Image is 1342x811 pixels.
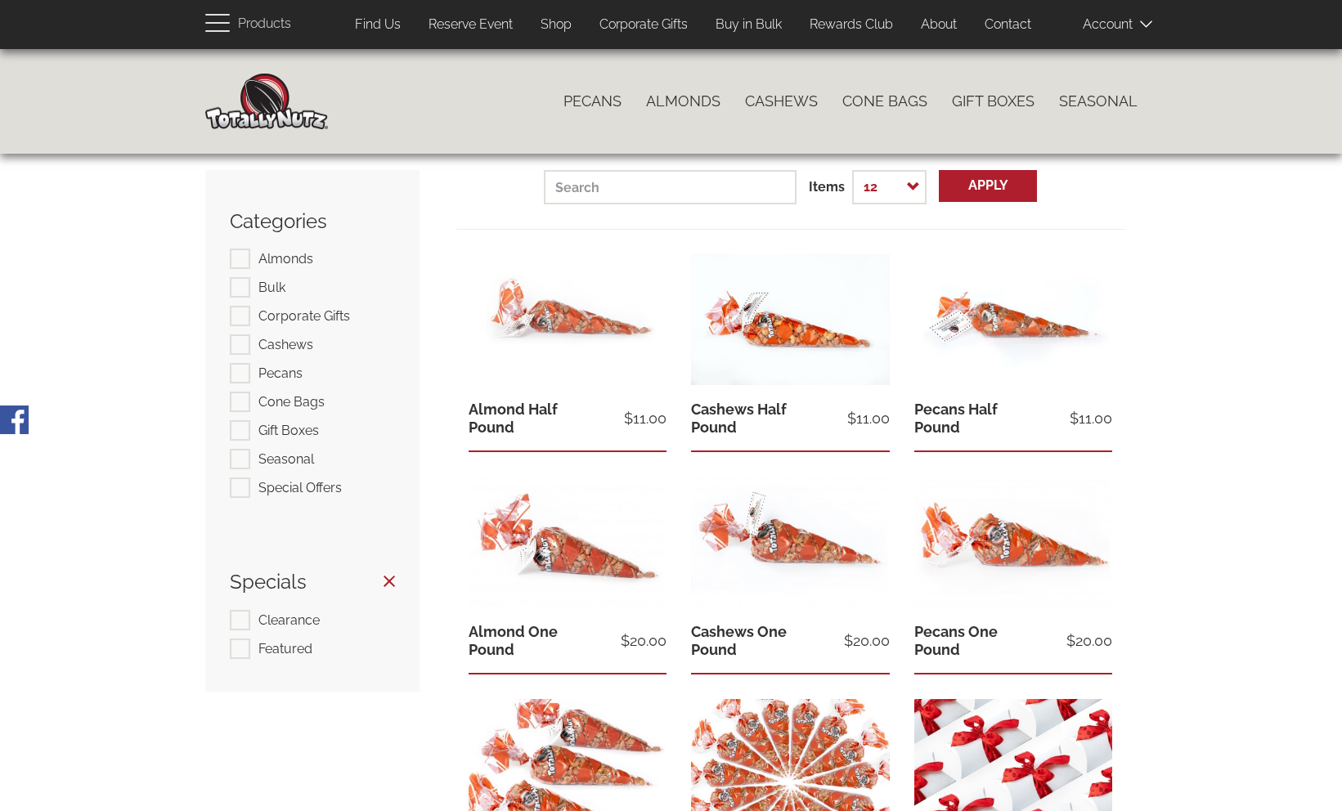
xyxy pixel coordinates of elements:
[691,477,889,607] img: 1 pound of freshly roasted cinnamon glazed cashews in a totally nutz poly bag
[258,612,320,628] span: Clearance
[733,84,830,119] a: Cashews
[258,337,313,352] span: Cashews
[691,401,787,436] a: Cashews Half Pound
[238,12,291,36] span: Products
[230,211,396,232] h3: Categories
[469,401,558,436] a: Almond Half Pound
[258,251,313,267] span: Almonds
[691,254,889,387] img: half pound of cinnamon roasted cashews
[258,423,319,438] span: Gift Boxes
[691,623,787,658] a: Cashews One Pound
[914,254,1112,387] img: half pound of cinnamon roasted pecans
[258,641,312,656] span: Featured
[258,480,342,495] span: Special Offers
[258,394,325,410] span: Cone Bags
[469,477,667,607] img: one pound of cinnamon-sugar glazed almonds inside a red and clear Totally Nutz poly bag
[469,254,667,385] img: half pound of cinnamon-sugar glazed almonds inside a red and clear Totally Nutz poly bag
[909,9,969,41] a: About
[914,401,998,436] a: Pecans Half Pound
[258,308,350,324] span: Corporate Gifts
[230,571,396,593] h3: Specials
[914,623,998,658] a: Pecans One Pound
[343,9,413,41] a: Find Us
[551,84,634,119] a: Pecans
[940,84,1047,119] a: Gift Boxes
[703,9,794,41] a: Buy in Bulk
[258,365,303,381] span: Pecans
[797,9,905,41] a: Rewards Club
[205,74,328,129] img: Home
[830,84,940,119] a: Cone Bags
[809,178,845,197] label: Items
[1047,84,1150,119] a: Seasonal
[544,170,797,204] input: Search
[258,451,314,467] span: Seasonal
[634,84,733,119] a: Almonds
[528,9,584,41] a: Shop
[258,280,285,295] span: Bulk
[587,9,700,41] a: Corporate Gifts
[469,623,558,658] a: Almond One Pound
[914,477,1112,609] img: 1 pound of freshly roasted cinnamon glazed pecans in a totally nutz poly bag
[416,9,525,41] a: Reserve Event
[939,170,1037,202] button: Apply
[972,9,1044,41] a: Contact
